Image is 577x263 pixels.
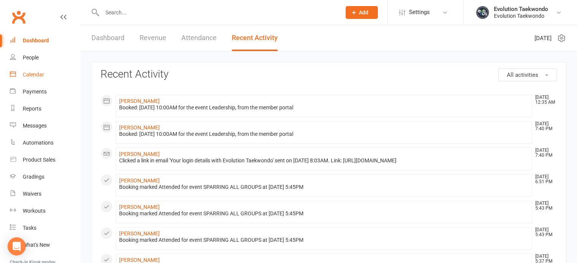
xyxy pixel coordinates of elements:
a: People [10,49,80,66]
div: Gradings [23,174,44,180]
div: People [23,54,39,61]
div: Waivers [23,191,41,197]
div: Booked: [DATE] 10:00AM for the event Leadership, from the member portal [119,104,528,111]
a: Waivers [10,185,80,202]
button: All activities [498,68,557,81]
img: thumb_image1716958358.png [475,5,490,20]
div: Booking marked Attended for event SPARRING ALL GROUPS at [DATE] 5:45PM [119,237,528,243]
time: [DATE] 12:35 AM [531,95,557,105]
a: [PERSON_NAME] [119,230,160,237]
div: Messages [23,123,47,129]
div: Clicked a link in email 'Your login details with Evolution Taekwondo' sent on [DATE] 8:03AM. Link... [119,157,528,164]
a: Messages [10,117,80,134]
a: Calendar [10,66,80,83]
a: [PERSON_NAME] [119,151,160,157]
div: Tasks [23,225,36,231]
span: All activities [507,72,538,78]
input: Search... [100,7,336,18]
div: Evolution Taekwondo [494,12,548,19]
div: Workouts [23,208,46,214]
h3: Recent Activity [101,68,557,80]
a: [PERSON_NAME] [119,124,160,131]
a: Product Sales [10,151,80,168]
a: Dashboard [10,32,80,49]
div: Payments [23,89,47,95]
a: [PERSON_NAME] [119,204,160,210]
a: What's New [10,237,80,254]
a: Revenue [140,25,166,51]
a: Attendance [181,25,217,51]
time: [DATE] 7:40 PM [531,148,557,158]
time: [DATE] 5:43 PM [531,201,557,211]
div: What's New [23,242,50,248]
div: Booking marked Attended for event SPARRING ALL GROUPS at [DATE] 5:45PM [119,184,528,190]
time: [DATE] 6:51 PM [531,174,557,184]
a: [PERSON_NAME] [119,257,160,263]
span: Settings [409,4,430,21]
a: Clubworx [9,8,28,26]
a: Reports [10,100,80,117]
a: [PERSON_NAME] [119,98,160,104]
button: Add [346,6,378,19]
a: Automations [10,134,80,151]
time: [DATE] 7:40 PM [531,121,557,131]
time: [DATE] 5:43 PM [531,227,557,237]
a: Gradings [10,168,80,185]
a: [PERSON_NAME] [119,177,160,184]
span: Add [359,9,368,16]
a: Tasks [10,219,80,237]
div: Automations [23,140,53,146]
a: Dashboard [91,25,124,51]
div: Evolution Taekwondo [494,6,548,12]
a: Payments [10,83,80,100]
div: Dashboard [23,37,49,44]
div: Booking marked Attended for event SPARRING ALL GROUPS at [DATE] 5:45PM [119,210,528,217]
div: Calendar [23,72,44,78]
a: Recent Activity [232,25,278,51]
a: Workouts [10,202,80,219]
div: Product Sales [23,157,55,163]
div: Booked: [DATE] 10:00AM for the event Leadership, from the member portal [119,131,528,137]
div: Reports [23,106,41,112]
div: Open Intercom Messenger [8,237,26,255]
span: [DATE] [535,34,552,43]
